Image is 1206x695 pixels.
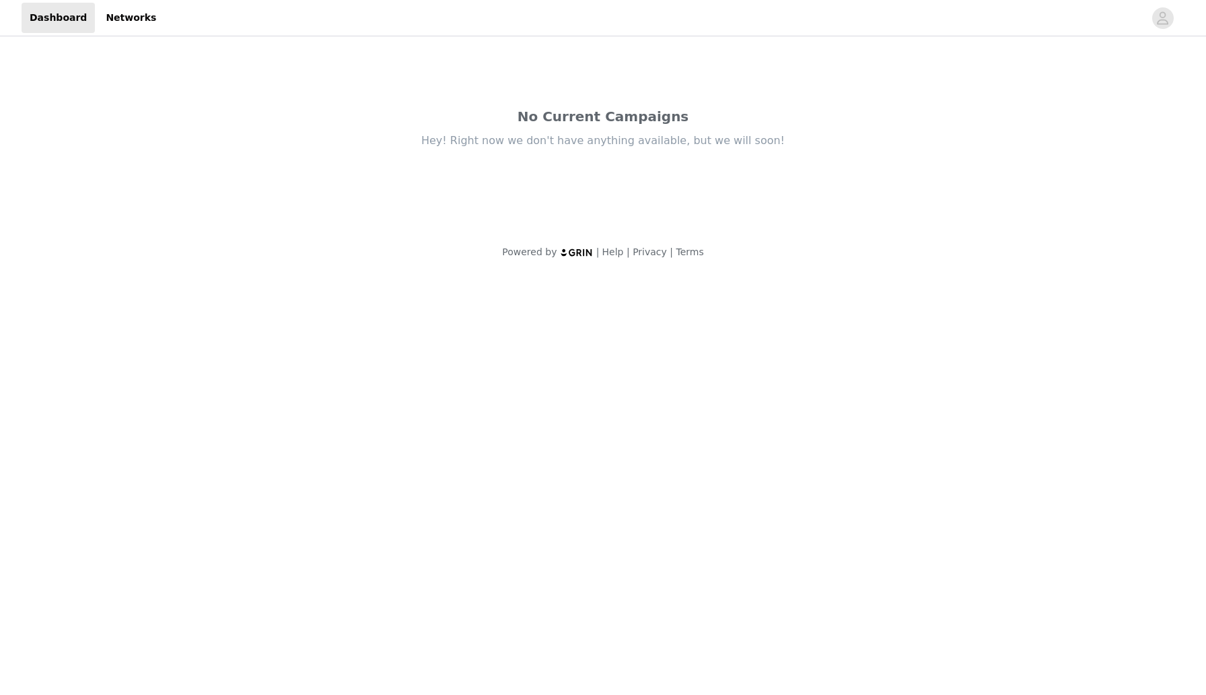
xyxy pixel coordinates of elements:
div: No Current Campaigns [320,106,886,127]
a: Privacy [633,246,667,257]
span: | [670,246,673,257]
a: Dashboard [22,3,95,33]
a: Networks [98,3,164,33]
a: Terms [676,246,703,257]
span: | [596,246,600,257]
img: logo [560,248,594,257]
div: avatar [1156,7,1169,29]
span: | [627,246,630,257]
span: Powered by [502,246,557,257]
div: Hey! Right now we don't have anything available, but we will soon! [320,133,886,148]
a: Help [602,246,624,257]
